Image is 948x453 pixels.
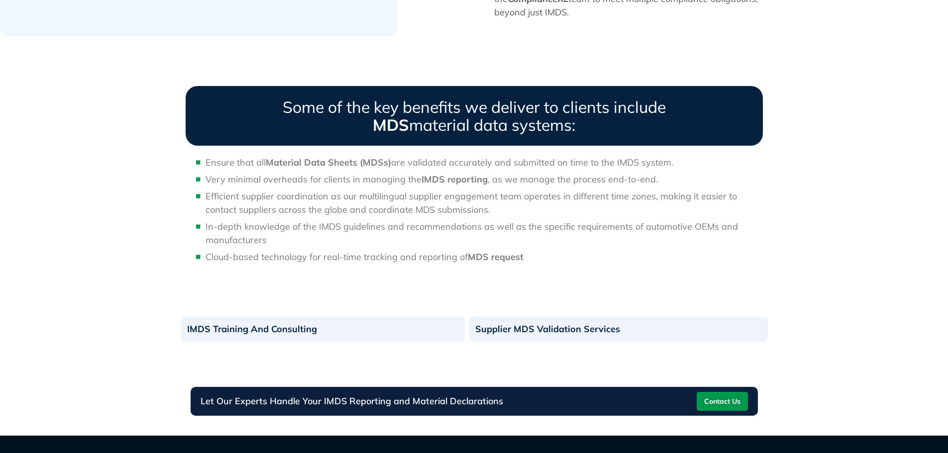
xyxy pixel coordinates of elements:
strong: Material Data Sheets (MDSs) [266,157,391,168]
span: Very minimal overheads for clients in managing the , as we manage the process end-to-end. [206,174,658,185]
strong: MDS request [468,251,524,263]
b: MDS [373,115,409,135]
span: Contact Us [704,393,740,409]
a: Contact Us [697,392,748,411]
span: Ensure that all are validated accurately and submitted on time to the IMDS system. [206,157,673,168]
h3: Let Our Experts Handle Your IMDS Reporting and Material Declarations [201,397,503,406]
span: Efficient supplier coordination as our multilingual supplier engagement team operates in differen... [206,190,737,215]
strong: IMDS reporting [421,174,488,185]
span: In-depth knowledge of the IMDS guidelines and recommendations as well as the specific requirement... [206,221,738,246]
a: Supplier MDS Validation Services [469,317,768,342]
h4: Some of the key benefits we deliver to clients include material data systems: [186,86,763,146]
span: Cloud-based technology for real-time tracking and reporting of [206,251,524,263]
a: IMDS Training And Consulting [181,317,465,342]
